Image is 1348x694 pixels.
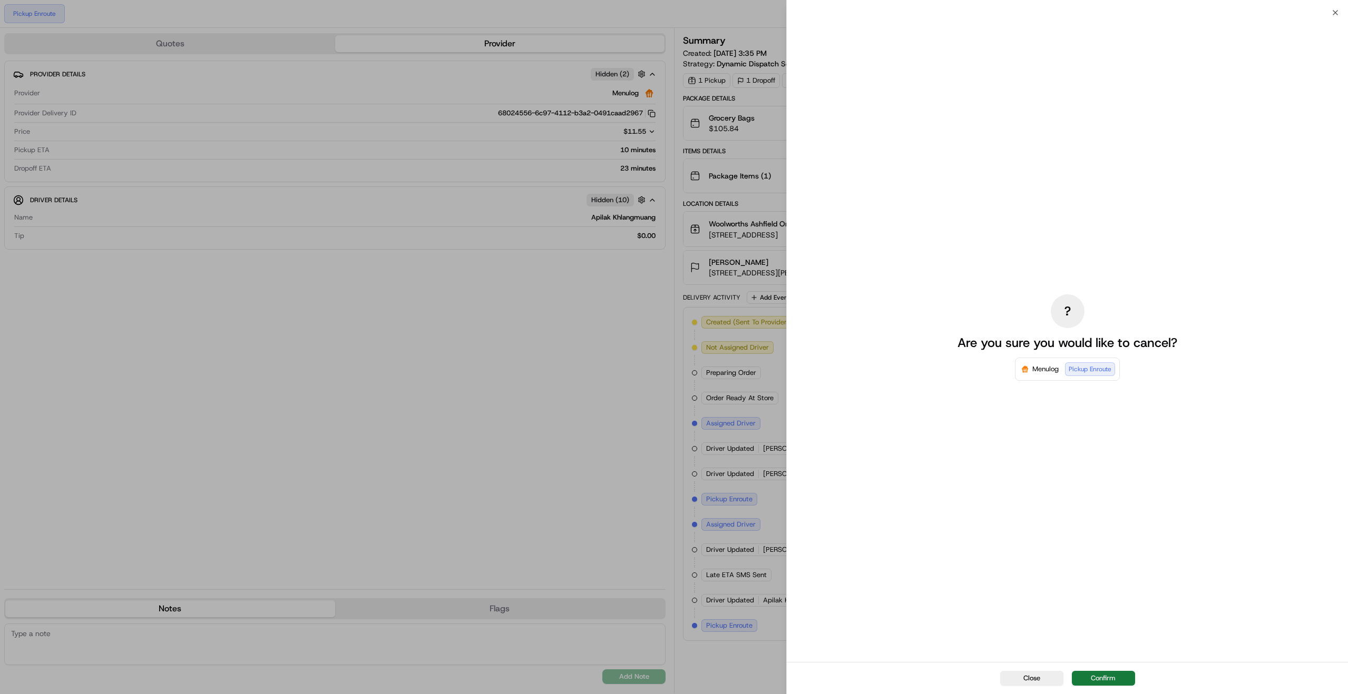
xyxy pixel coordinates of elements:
[958,334,1177,351] p: Are you sure you would like to cancel?
[1072,671,1135,686] button: Confirm
[1020,364,1030,374] img: Menulog
[1000,671,1063,686] button: Close
[1032,364,1059,374] span: Menulog
[1051,294,1085,328] div: ?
